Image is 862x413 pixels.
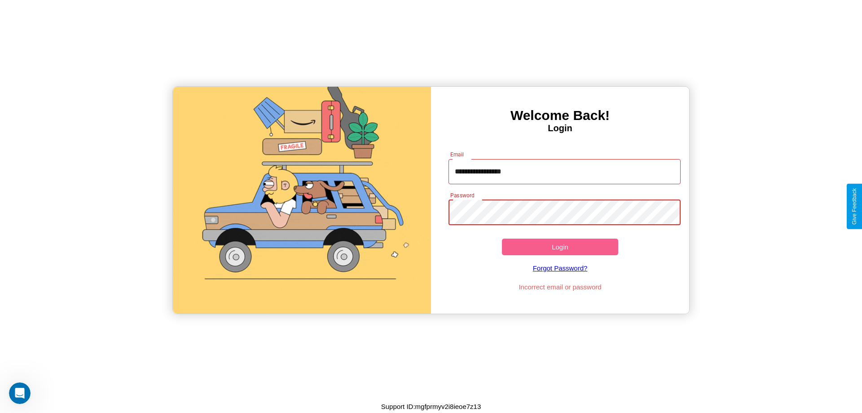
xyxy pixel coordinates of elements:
button: Login [502,239,618,255]
a: Forgot Password? [444,255,677,281]
div: Give Feedback [851,188,858,225]
p: Incorrect email or password [444,281,677,293]
img: gif [173,87,431,314]
label: Password [450,191,474,199]
label: Email [450,151,464,158]
h3: Welcome Back! [431,108,689,123]
iframe: Intercom live chat [9,382,31,404]
h4: Login [431,123,689,133]
p: Support ID: mgfprmyv2i8ieoe7z13 [381,400,481,413]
